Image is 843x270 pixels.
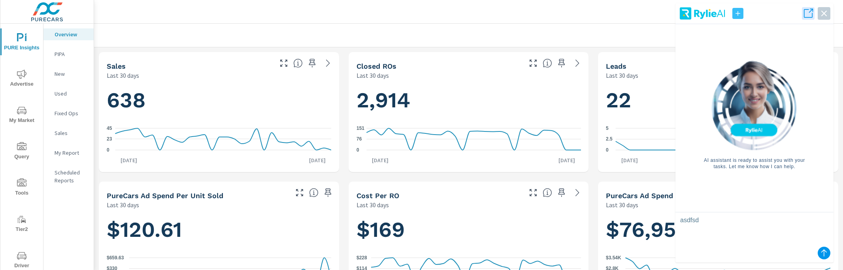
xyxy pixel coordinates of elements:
text: 5 [606,126,609,131]
div: Scheduled Reports [43,167,94,186]
a: See more details in report [322,57,334,69]
button: Make Fullscreen [293,186,306,199]
p: PIPA [55,50,87,58]
text: 76 [356,136,362,142]
text: 151 [356,126,364,131]
p: Last 30 days [356,71,389,80]
span: My Market [3,106,41,125]
a: See more details in report [571,57,584,69]
button: Make Fullscreen [527,57,539,69]
span: PURE Insights [3,33,41,52]
h1: $169 [356,216,581,243]
span: Query [3,142,41,161]
h5: PureCars Ad Spend Per Unit Sold [107,191,223,200]
span: Number of vehicles sold by the dealership over the selected date range. [Source: This data is sou... [293,58,303,68]
p: Sales [55,129,87,137]
button: Make Fullscreen [277,57,290,69]
text: 45 [107,126,112,131]
text: 0 [356,147,359,153]
p: My Report [55,149,87,157]
p: New [55,70,87,78]
text: $659.63 [107,255,124,261]
h1: 22 [606,87,830,114]
p: [DATE] [304,156,331,164]
h1: $76,951 [606,216,830,243]
h5: Leads [606,62,626,70]
text: $3.54K [606,255,621,261]
div: Fixed Ops [43,107,94,119]
text: 0 [107,147,109,153]
p: Fixed Ops [55,109,87,117]
span: Average cost incurred by the dealership from each Repair Order closed over the selected date rang... [543,188,552,197]
p: Overview [55,30,87,38]
div: My Report [43,147,94,159]
h1: $120.61 [107,216,331,243]
p: [DATE] [553,156,581,164]
text: 0 [606,147,609,153]
h1: 2,914 [356,87,581,114]
h5: Closed ROs [356,62,396,70]
p: [DATE] [366,156,394,164]
p: Scheduled Reports [55,169,87,184]
text: 2.5 [606,137,613,142]
p: [DATE] [115,156,143,164]
p: Last 30 days [107,200,139,210]
div: New [43,68,94,80]
span: Save this to your personalized report [555,57,568,69]
div: Used [43,88,94,99]
span: Number of Repair Orders Closed by the selected dealership group over the selected time range. [So... [543,58,552,68]
p: Last 30 days [107,71,139,80]
p: Last 30 days [356,200,389,210]
p: Last 30 days [606,200,638,210]
p: [DATE] [616,156,643,164]
text: 23 [107,136,112,142]
span: Tools [3,178,41,198]
span: Save this to your personalized report [322,186,334,199]
a: See more details in report [571,186,584,199]
h1: 638 [107,87,331,114]
div: Overview [43,28,94,40]
h5: Cost per RO [356,191,399,200]
span: Advertise [3,69,41,89]
div: PIPA [43,48,94,60]
span: Tier2 [3,215,41,234]
span: Save this to your personalized report [555,186,568,199]
h5: PureCars Ad Spend [606,191,673,200]
h5: Sales [107,62,126,70]
div: Sales [43,127,94,139]
span: Save this to your personalized report [306,57,319,69]
span: Average cost of advertising per each vehicle sold at the dealer over the selected date range. The... [309,188,319,197]
p: Used [55,90,87,97]
p: Last 30 days [606,71,638,80]
text: $228 [356,255,367,261]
